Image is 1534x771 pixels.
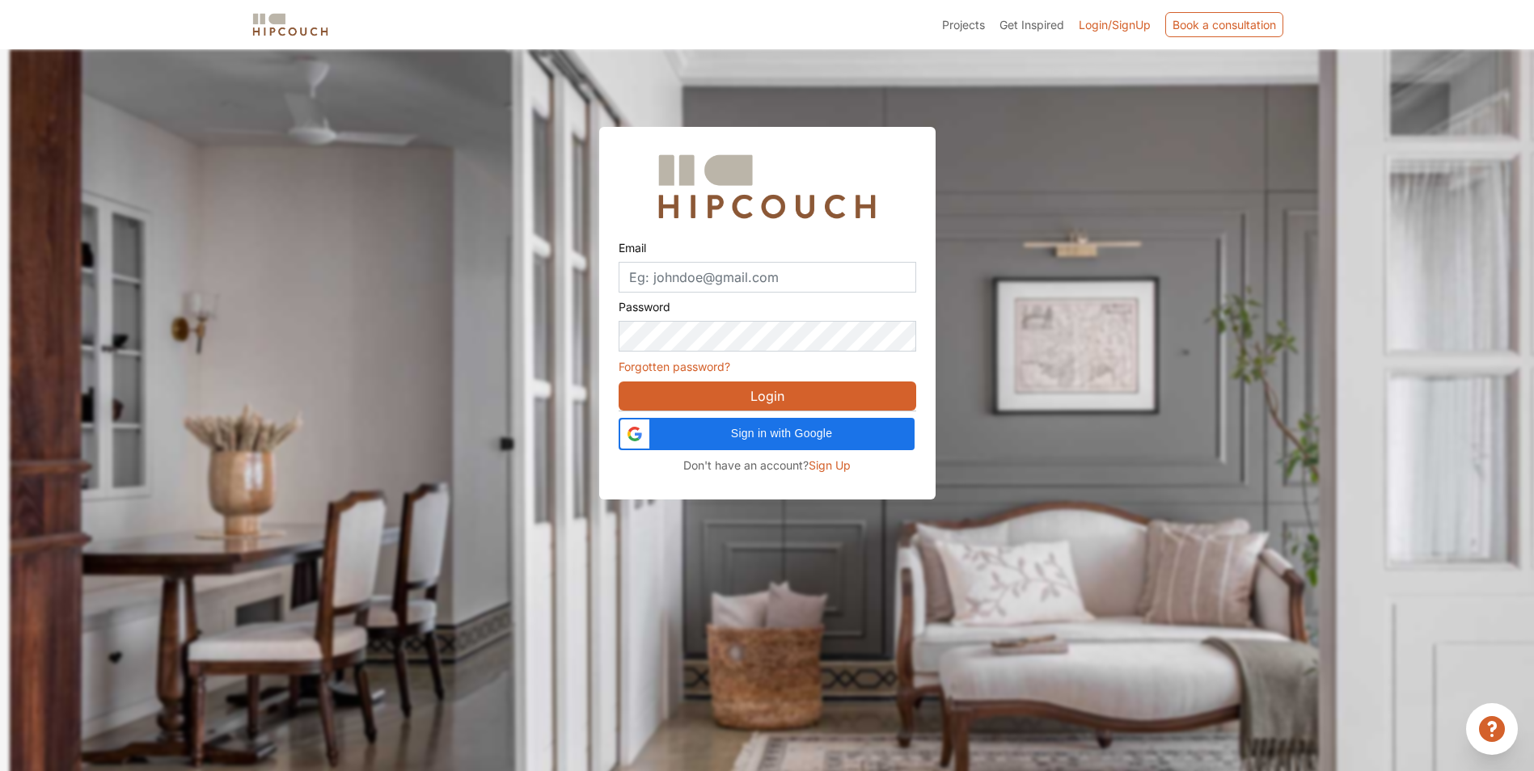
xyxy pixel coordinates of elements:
span: logo-horizontal.svg [250,6,331,43]
div: Book a consultation [1165,12,1283,37]
span: Projects [942,18,985,32]
span: Don't have an account? [683,458,809,472]
a: Forgotten password? [619,360,730,373]
label: Email [619,234,646,262]
label: Password [619,293,670,321]
button: Login [619,381,916,411]
span: Sign Up [809,458,851,472]
span: Sign in with Google [659,425,905,442]
div: Sign in with Google [619,418,915,450]
input: Eg: johndoe@gmail.com [619,262,916,293]
img: Hipcouch Logo [650,146,883,227]
img: logo-horizontal.svg [250,11,331,39]
span: Get Inspired [999,18,1064,32]
span: Login/SignUp [1079,18,1151,32]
